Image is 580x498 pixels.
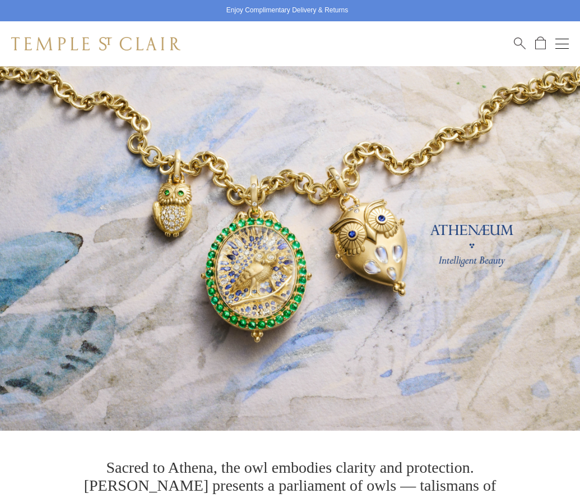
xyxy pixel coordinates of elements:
p: Enjoy Complimentary Delivery & Returns [226,5,348,16]
img: Temple St. Clair [11,37,180,50]
a: Open Shopping Bag [535,36,546,50]
a: Search [514,36,526,50]
button: Open navigation [555,37,569,50]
